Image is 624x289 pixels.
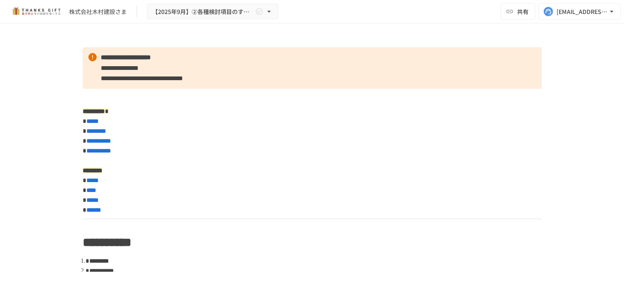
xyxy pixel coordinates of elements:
[10,5,63,18] img: mMP1OxWUAhQbsRWCurg7vIHe5HqDpP7qZo7fRoNLXQh
[517,7,529,16] span: 共有
[152,7,253,17] span: 【2025年9月】②各種検討項目のすり合わせ/ THANKS GIFTキックオフMTG
[147,4,278,20] button: 【2025年9月】②各種検討項目のすり合わせ/ THANKS GIFTキックオフMTG
[501,3,535,20] button: 共有
[69,7,127,16] div: 株式会社木村建設さま
[557,7,608,17] div: [EMAIL_ADDRESS][DOMAIN_NAME]
[538,3,621,20] button: [EMAIL_ADDRESS][DOMAIN_NAME]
